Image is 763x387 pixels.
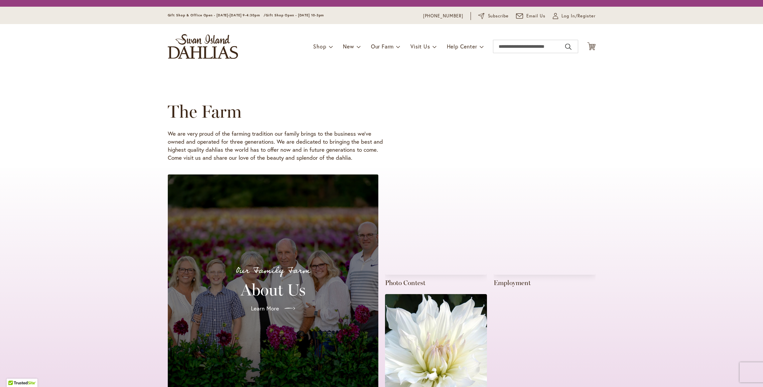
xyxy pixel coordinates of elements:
[423,13,464,19] a: [PHONE_NUMBER]
[313,43,326,50] span: Shop
[168,34,238,59] a: store logo
[266,13,324,17] span: Gift Shop Open - [DATE] 10-3pm
[168,13,266,17] span: Gift Shop & Office Open - [DATE]-[DATE] 9-4:30pm /
[176,264,370,278] p: Our Family Farm
[561,13,596,19] span: Log In/Register
[516,13,545,19] a: Email Us
[371,43,394,50] span: Our Farm
[565,41,571,52] button: Search
[168,130,385,162] p: We are very proud of the farming tradition our family brings to the business we’ve owned and oper...
[553,13,596,19] a: Log In/Register
[168,102,576,122] h1: The Farm
[246,299,300,318] a: Learn More
[410,43,430,50] span: Visit Us
[343,43,354,50] span: New
[488,13,509,19] span: Subscribe
[176,280,370,299] h2: About Us
[478,13,509,19] a: Subscribe
[251,304,279,312] span: Learn More
[526,13,545,19] span: Email Us
[447,43,477,50] span: Help Center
